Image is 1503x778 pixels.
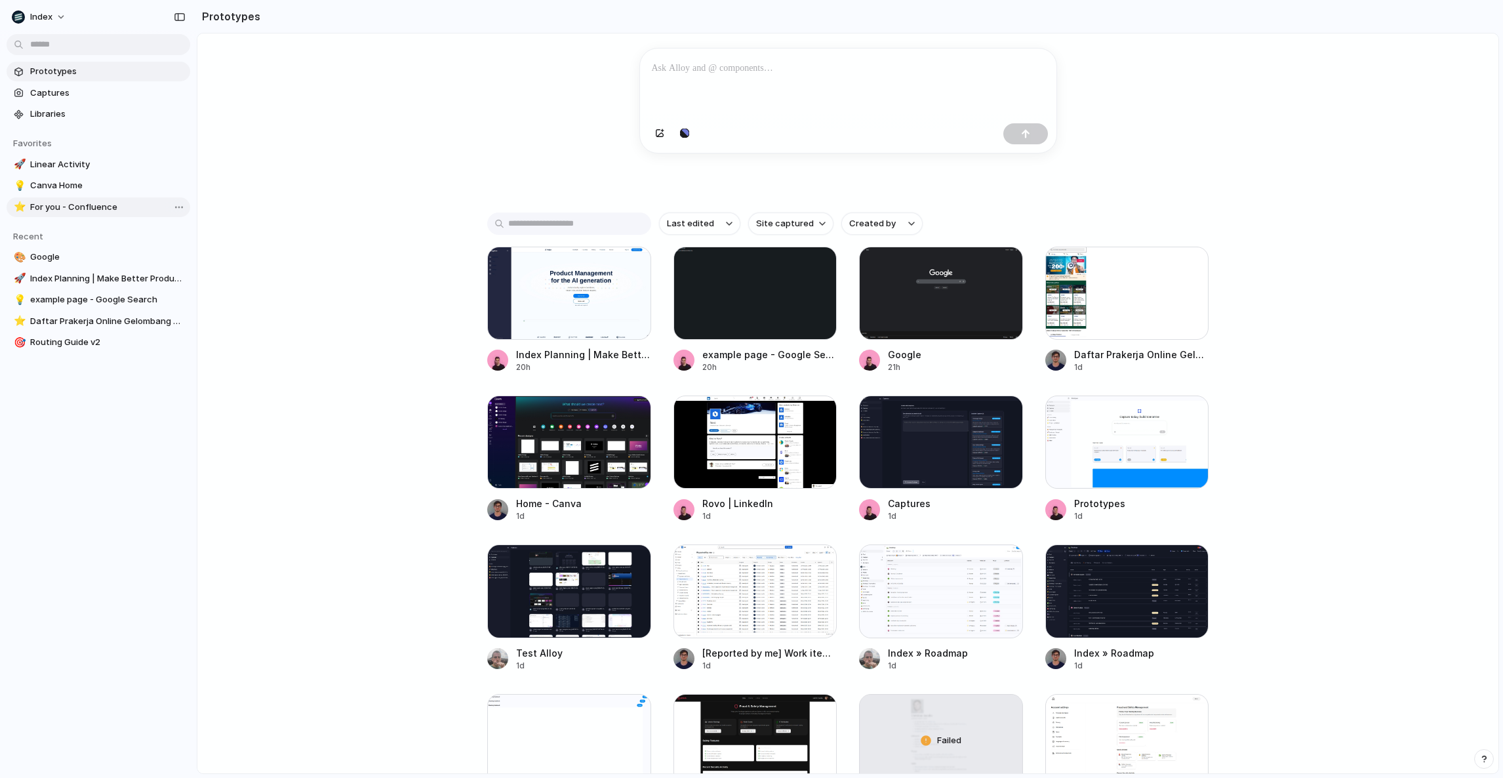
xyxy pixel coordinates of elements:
button: Created by [841,213,923,235]
div: 🚀 [14,157,23,172]
span: Captures [30,87,185,100]
span: Libraries [30,108,185,121]
div: 20h [516,361,651,373]
a: Prototypes [7,62,190,81]
a: 🎨Google [7,247,190,267]
span: Linear Activity [30,158,185,171]
button: Last edited [659,213,740,235]
a: Index Planning | Make Better Product DecisionsIndex Planning | Make Better Product Decisions20h [487,247,651,373]
a: Index » RoadmapIndex » Roadmap1d [859,544,1023,671]
div: 1d [888,660,968,672]
button: 🚀 [12,272,25,285]
span: Last edited [667,217,714,230]
div: 1d [702,660,837,672]
a: Index » RoadmapIndex » Roadmap1d [1045,544,1209,671]
div: 💡 [14,293,23,308]
a: Test AlloyTest Alloy1d [487,544,651,671]
div: Home - Canva [516,497,582,510]
span: Daftar Prakerja Online Gelombang Terbaru 2025 Bukalapak [30,315,185,328]
h2: Prototypes [197,9,260,24]
a: Libraries [7,104,190,124]
button: 🎯 [12,336,25,349]
button: 🎨 [12,251,25,264]
div: 🚀 [14,271,23,286]
button: 🚀 [12,158,25,171]
div: 20h [702,361,837,373]
button: Site captured [748,213,833,235]
a: 🎯Routing Guide v2 [7,333,190,352]
div: Prototypes [1074,497,1125,510]
div: 🎨 [14,250,23,265]
span: Index [30,10,52,24]
a: Captures [7,83,190,103]
a: Daftar Prakerja Online Gelombang Terbaru 2025 BukalapakDaftar Prakerja Online Gelombang Terbaru 2... [1045,247,1209,373]
a: 💡example page - Google Search [7,290,190,310]
div: Captures [888,497,931,510]
div: Index Planning | Make Better Product Decisions [516,348,651,361]
a: CapturesCaptures1d [859,396,1023,522]
a: [Reported by me] Work item search - Jira[Reported by me] Work item search - Jira1d [673,544,837,671]
div: ⭐ [14,314,23,329]
a: ⭐For you - Confluence [7,197,190,217]
button: 💡 [12,293,25,306]
div: 1d [888,510,931,522]
span: Failed [937,734,961,747]
button: ⭐ [12,201,25,214]
span: For you - Confluence [30,201,185,214]
span: example page - Google Search [30,293,185,306]
button: ⭐ [12,315,25,328]
a: 🚀Index Planning | Make Better Product Decisions [7,269,190,289]
div: Daftar Prakerja Online Gelombang Terbaru 2025 Bukalapak [1074,348,1209,361]
div: 1d [1074,510,1125,522]
div: ⭐ [14,199,23,215]
span: Recent [13,231,43,241]
a: Home - CanvaHome - Canva1d [487,396,651,522]
div: 1d [1074,660,1154,672]
div: 💡 [14,178,23,194]
a: example page - Google Searchexample page - Google Search20h [673,247,837,373]
span: Favorites [13,138,52,148]
span: Prototypes [30,65,185,78]
div: [Reported by me] Work item search - Jira [702,646,837,660]
div: Index » Roadmap [1074,646,1154,660]
div: Test Alloy [516,646,563,660]
a: GoogleGoogle21h [859,247,1023,373]
div: 1d [516,510,582,522]
div: 1d [702,510,773,522]
a: PrototypesPrototypes1d [1045,396,1209,522]
div: 1d [1074,361,1209,373]
span: Created by [849,217,896,230]
a: 💡Canva Home [7,176,190,195]
button: 💡 [12,179,25,192]
a: 🚀Linear Activity [7,155,190,174]
a: Rovo | LinkedInRovo | LinkedIn1d [673,396,837,522]
span: Canva Home [30,179,185,192]
div: 21h [888,361,921,373]
div: Rovo | LinkedIn [702,497,773,510]
div: Google [888,348,921,361]
span: Routing Guide v2 [30,336,185,349]
span: Google [30,251,185,264]
div: Index » Roadmap [888,646,968,660]
div: example page - Google Search [702,348,837,361]
button: Index [7,7,73,28]
span: Site captured [756,217,814,230]
span: Index Planning | Make Better Product Decisions [30,272,185,285]
div: 1d [516,660,563,672]
a: ⭐Daftar Prakerja Online Gelombang Terbaru 2025 Bukalapak [7,312,190,331]
div: 🎯 [14,335,23,350]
